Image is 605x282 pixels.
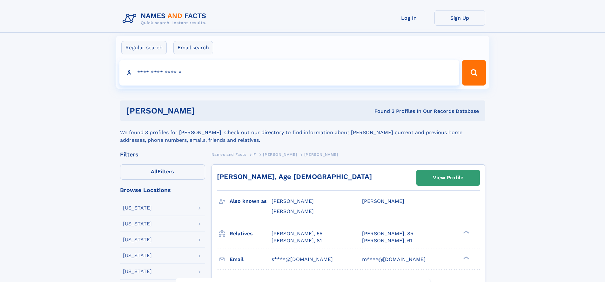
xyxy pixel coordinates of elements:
[272,237,322,244] a: [PERSON_NAME], 81
[384,10,434,26] a: Log In
[123,237,152,242] div: [US_STATE]
[462,256,469,260] div: ❯
[362,198,404,204] span: [PERSON_NAME]
[253,150,256,158] a: F
[151,169,158,175] span: All
[462,60,486,86] button: Search Button
[230,196,272,207] h3: Also known as
[285,108,479,115] div: Found 3 Profiles In Our Records Database
[230,254,272,265] h3: Email
[120,152,205,157] div: Filters
[120,187,205,193] div: Browse Locations
[123,253,152,258] div: [US_STATE]
[217,173,372,181] a: [PERSON_NAME], Age [DEMOGRAPHIC_DATA]
[434,10,485,26] a: Sign Up
[173,41,213,54] label: Email search
[417,170,480,185] a: View Profile
[120,164,205,180] label: Filters
[304,152,338,157] span: [PERSON_NAME]
[119,60,460,86] input: search input
[433,170,463,185] div: View Profile
[121,41,167,54] label: Regular search
[462,230,469,234] div: ❯
[362,230,413,237] a: [PERSON_NAME], 85
[120,10,212,27] img: Logo Names and Facts
[253,152,256,157] span: F
[123,221,152,226] div: [US_STATE]
[212,150,246,158] a: Names and Facts
[126,107,285,115] h1: [PERSON_NAME]
[123,269,152,274] div: [US_STATE]
[263,152,297,157] span: [PERSON_NAME]
[362,237,412,244] a: [PERSON_NAME], 61
[120,121,485,144] div: We found 3 profiles for [PERSON_NAME]. Check out our directory to find information about [PERSON_...
[123,205,152,210] div: [US_STATE]
[272,208,314,214] span: [PERSON_NAME]
[230,228,272,239] h3: Relatives
[272,198,314,204] span: [PERSON_NAME]
[272,230,322,237] a: [PERSON_NAME], 55
[263,150,297,158] a: [PERSON_NAME]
